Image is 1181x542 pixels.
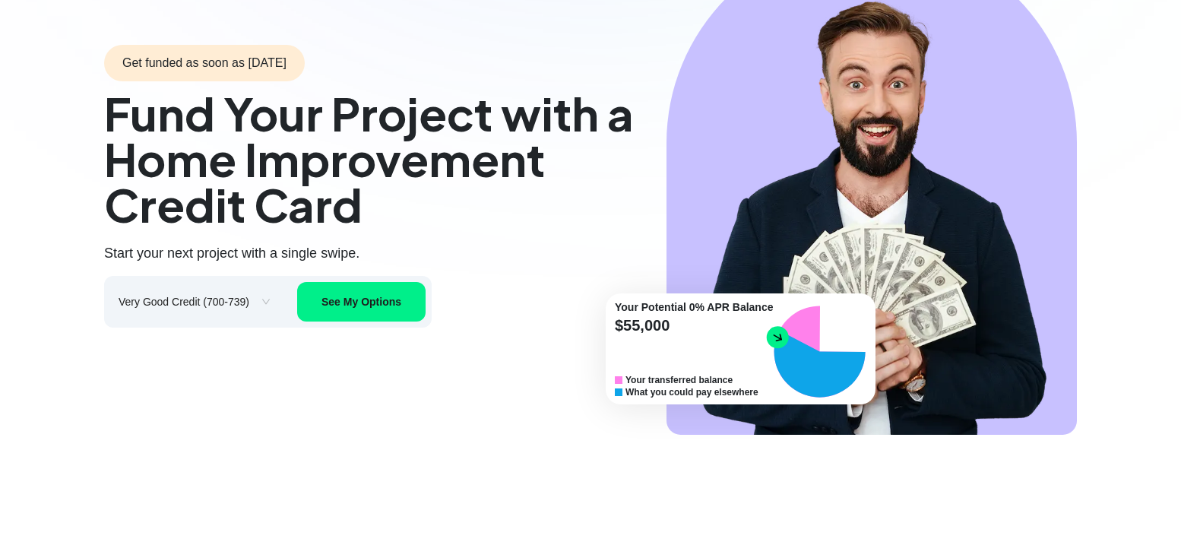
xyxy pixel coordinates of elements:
[774,306,866,398] img: pie-chart
[104,45,305,81] span: Get funded as soon as [DATE]
[119,290,271,313] span: Very Good Credit (700-739)
[297,282,426,322] button: See My Options
[625,374,733,386] span: Your transferred balance
[104,242,672,264] p: Start your next project with a single swipe.
[615,315,774,336] span: $55,000
[104,90,672,227] h1: Fund Your Project with a Home Improvement Credit Card
[625,386,758,398] span: What you could pay elsewhere
[615,300,774,315] span: Your Potential 0% APR Balance
[766,326,789,349] img: pie-arrow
